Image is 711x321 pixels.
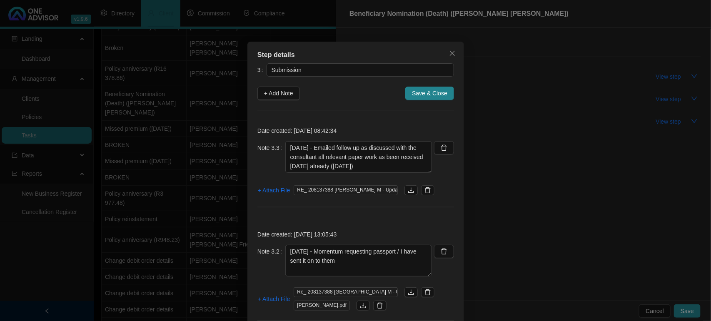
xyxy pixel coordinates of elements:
[294,301,350,311] span: [PERSON_NAME].pdf
[424,187,431,194] span: delete
[257,230,454,239] p: Date created: [DATE] 13:05:43
[412,89,447,98] span: Save & Close
[257,184,290,197] button: + Attach File
[408,289,414,296] span: download
[377,302,383,309] span: delete
[257,141,285,154] label: Note 3.3
[440,144,447,151] span: delete
[408,187,414,194] span: download
[257,245,285,258] label: Note 3.2
[424,289,431,296] span: delete
[285,141,432,173] textarea: [DATE] - Emailed follow up as discussed with the consultant all relevant paper work as been recei...
[264,89,293,98] span: + Add Note
[440,248,447,255] span: delete
[405,87,454,100] button: Save & Close
[446,47,459,60] button: Close
[257,292,290,306] button: + Attach File
[257,87,300,100] button: + Add Note
[257,126,454,135] p: Date created: [DATE] 08:42:34
[257,63,267,77] label: 3
[258,186,290,195] span: + Attach File
[449,50,456,57] span: close
[257,50,454,60] div: Step details
[294,287,398,297] span: Re_ 208137388 [GEOGRAPHIC_DATA] M - Update Beneficiary.msg
[294,185,398,195] span: RE_ 208137388 [PERSON_NAME] M - Update Beneficiary.msg
[258,294,290,304] span: + Attach File
[360,302,367,309] span: download
[285,245,432,276] textarea: [DATE] - Momentum requesting passport / I have sent it on to them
